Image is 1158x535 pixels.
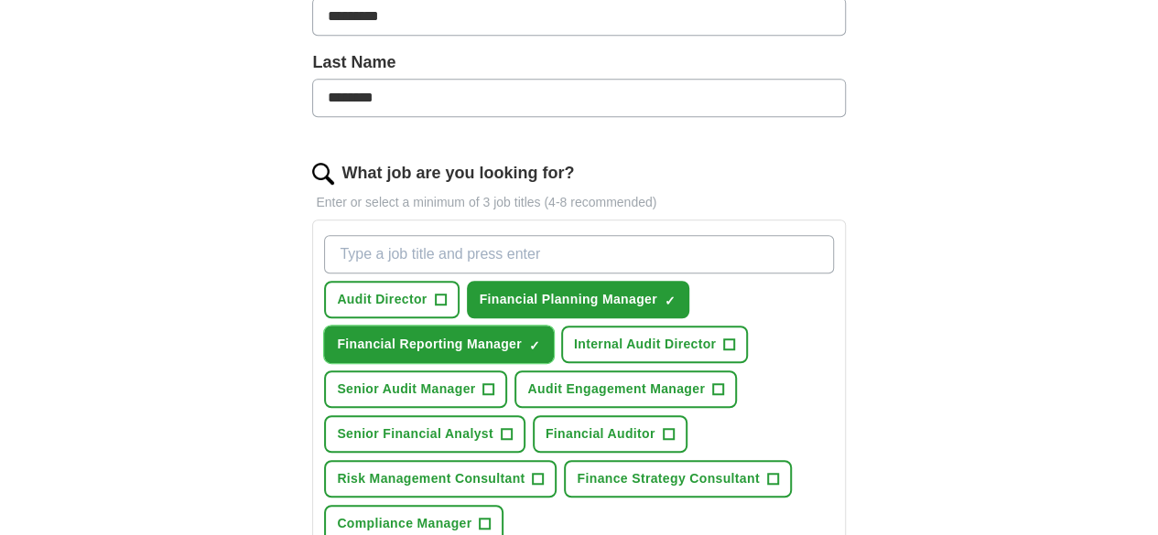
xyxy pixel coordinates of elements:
span: Financial Planning Manager [480,290,657,309]
span: ✓ [665,294,676,308]
span: Senior Financial Analyst [337,424,492,444]
span: Compliance Manager [337,514,471,533]
button: Financial Reporting Manager✓ [324,326,554,363]
input: Type a job title and press enter [324,235,833,273]
span: Audit Director [337,290,427,309]
span: Financial Auditor [546,424,655,444]
span: Finance Strategy Consultant [577,469,759,488]
button: Senior Financial Analyst [324,415,525,453]
button: Financial Auditor [533,415,687,453]
label: Last Name [312,50,845,75]
p: Enter or select a minimum of 3 job titles (4-8 recommended) [312,193,845,212]
button: Risk Management Consultant [324,460,557,498]
img: search.png [312,163,334,185]
button: Financial Planning Manager✓ [467,281,689,318]
span: Financial Reporting Manager [337,335,522,354]
span: Risk Management Consultant [337,469,525,488]
button: Audit Director [324,281,459,318]
span: Audit Engagement Manager [527,380,705,399]
button: Audit Engagement Manager [514,370,737,408]
label: What job are you looking for? [341,161,574,186]
button: Internal Audit Director [561,326,748,363]
span: Senior Audit Manager [337,380,475,399]
span: ✓ [529,338,540,353]
span: Internal Audit Director [574,335,716,354]
button: Senior Audit Manager [324,370,507,408]
button: Finance Strategy Consultant [564,460,791,498]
